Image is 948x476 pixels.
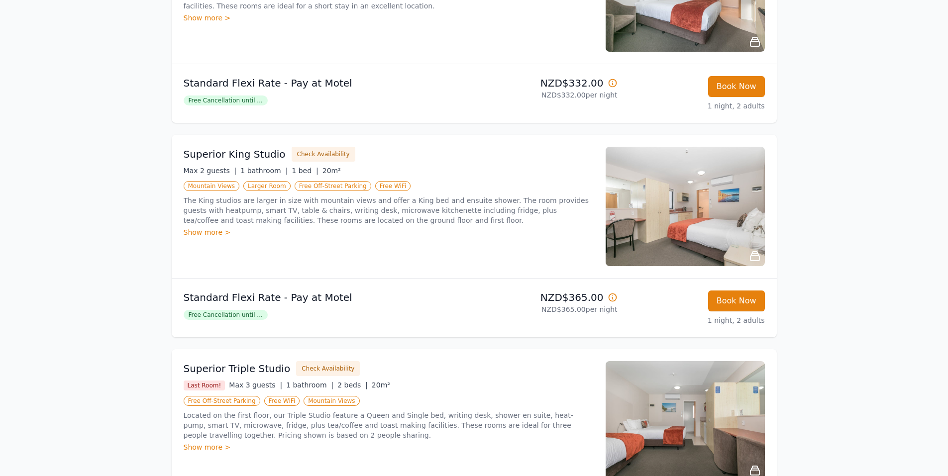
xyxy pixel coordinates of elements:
[240,167,288,175] span: 1 bathroom |
[184,195,594,225] p: The King studios are larger in size with mountain views and offer a King bed and ensuite shower. ...
[478,304,618,314] p: NZD$365.00 per night
[295,181,371,191] span: Free Off-Street Parking
[372,381,390,389] span: 20m²
[229,381,282,389] span: Max 3 guests |
[184,290,470,304] p: Standard Flexi Rate - Pay at Motel
[184,310,268,320] span: Free Cancellation until ...
[478,90,618,100] p: NZD$332.00 per night
[243,181,291,191] span: Larger Room
[184,13,594,23] div: Show more >
[337,381,368,389] span: 2 beds |
[184,396,260,406] span: Free Off-Street Parking
[184,95,268,105] span: Free Cancellation until ...
[478,76,618,90] p: NZD$332.00
[478,290,618,304] p: NZD$365.00
[708,76,765,97] button: Book Now
[626,101,765,111] p: 1 night, 2 adults
[184,381,225,390] span: Last Room!
[626,315,765,325] p: 1 night, 2 adults
[184,167,237,175] span: Max 2 guests |
[184,76,470,90] p: Standard Flexi Rate - Pay at Motel
[184,442,594,452] div: Show more >
[184,147,286,161] h3: Superior King Studio
[184,227,594,237] div: Show more >
[184,362,291,376] h3: Superior Triple Studio
[286,381,333,389] span: 1 bathroom |
[184,181,239,191] span: Mountain Views
[292,167,318,175] span: 1 bed |
[375,181,411,191] span: Free WiFi
[708,290,765,311] button: Book Now
[292,147,355,162] button: Check Availability
[296,361,360,376] button: Check Availability
[184,410,594,440] p: Located on the first floor, our Triple Studio feature a Queen and Single bed, writing desk, showe...
[264,396,300,406] span: Free WiFi
[304,396,359,406] span: Mountain Views
[322,167,341,175] span: 20m²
